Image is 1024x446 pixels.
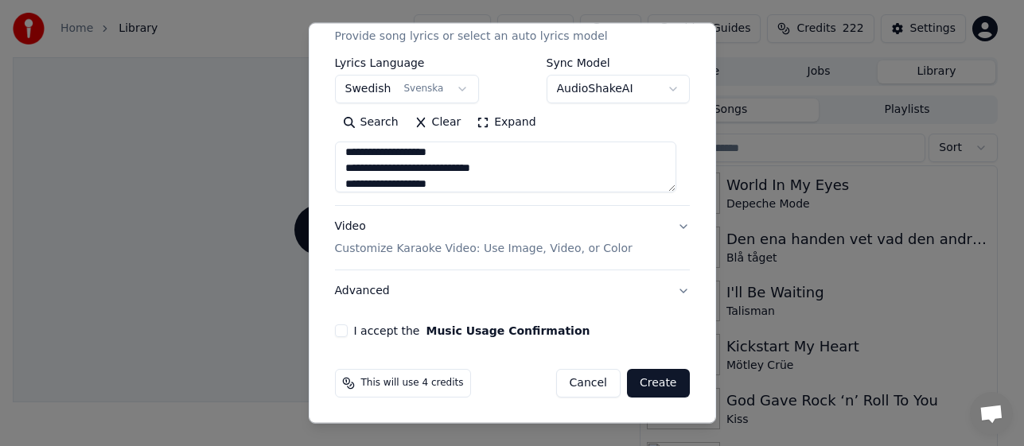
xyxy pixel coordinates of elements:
[335,57,690,205] div: LyricsProvide song lyrics or select an auto lyrics model
[335,57,480,68] label: Lyrics Language
[335,29,608,45] p: Provide song lyrics or select an auto lyrics model
[335,110,407,135] button: Search
[354,325,590,336] label: I accept the
[556,369,621,398] button: Cancel
[469,110,543,135] button: Expand
[335,206,690,270] button: VideoCustomize Karaoke Video: Use Image, Video, or Color
[335,241,633,257] p: Customize Karaoke Video: Use Image, Video, or Color
[547,57,690,68] label: Sync Model
[426,325,590,336] button: I accept the
[627,369,690,398] button: Create
[335,270,690,312] button: Advanced
[361,377,464,390] span: This will use 4 credits
[335,219,633,257] div: Video
[407,110,469,135] button: Clear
